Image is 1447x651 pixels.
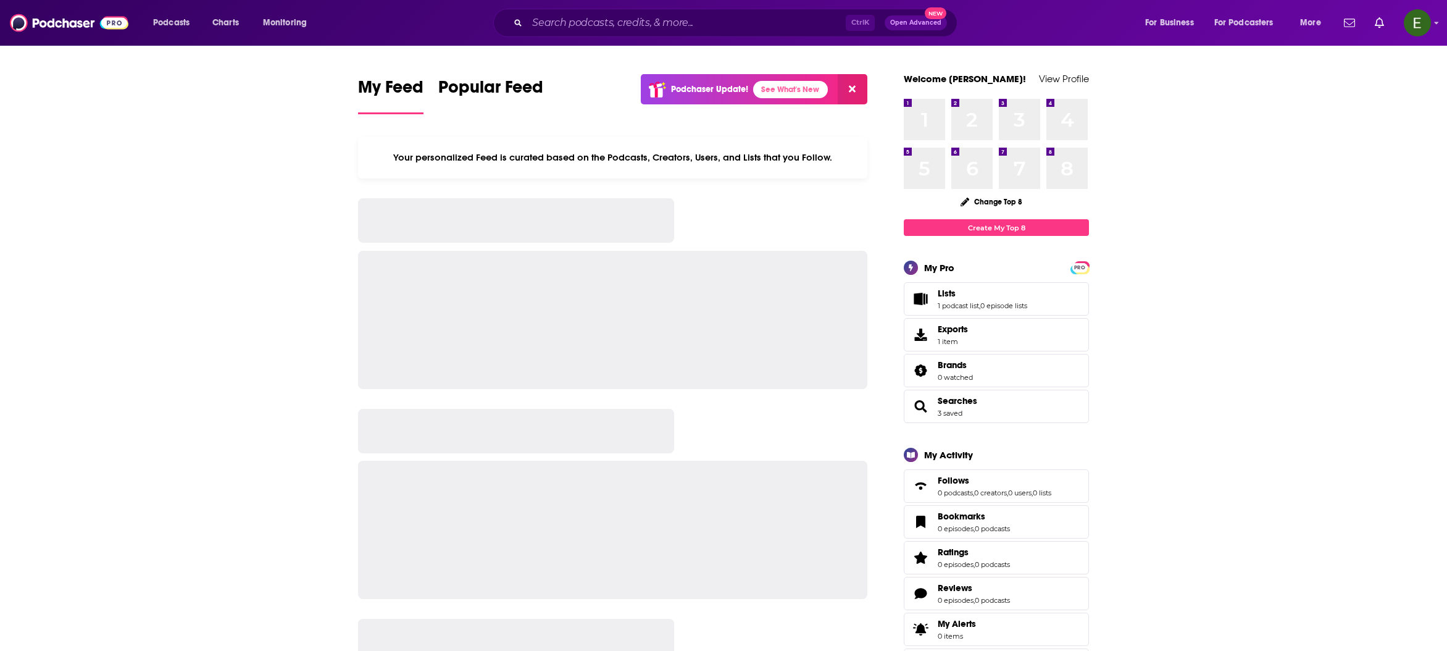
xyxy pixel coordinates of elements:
[938,524,974,533] a: 0 episodes
[904,219,1089,236] a: Create My Top 8
[438,77,543,105] span: Popular Feed
[904,318,1089,351] a: Exports
[975,560,1010,569] a: 0 podcasts
[10,11,128,35] img: Podchaser - Follow, Share and Rate Podcasts
[1072,263,1087,272] span: PRO
[938,582,972,594] span: Reviews
[1007,489,1008,497] span: ,
[1404,9,1431,36] img: User Profile
[979,301,980,310] span: ,
[938,511,985,522] span: Bookmarks
[938,632,976,640] span: 0 items
[908,362,933,379] a: Brands
[1291,13,1336,33] button: open menu
[975,596,1010,605] a: 0 podcasts
[904,282,1089,316] span: Lists
[974,489,1007,497] a: 0 creators
[974,560,975,569] span: ,
[153,14,190,31] span: Podcasts
[885,15,947,30] button: Open AdvancedNew
[1339,12,1360,33] a: Show notifications dropdown
[1072,262,1087,272] a: PRO
[938,373,973,382] a: 0 watched
[1206,13,1291,33] button: open menu
[953,194,1030,209] button: Change Top 8
[938,395,977,406] a: Searches
[924,262,954,274] div: My Pro
[904,73,1026,85] a: Welcome [PERSON_NAME]!
[904,354,1089,387] span: Brands
[938,359,973,371] a: Brands
[908,513,933,531] a: Bookmarks
[204,13,246,33] a: Charts
[438,77,543,114] a: Popular Feed
[904,390,1089,423] span: Searches
[938,324,968,335] span: Exports
[908,398,933,415] a: Searches
[505,9,969,37] div: Search podcasts, credits, & more...
[974,524,975,533] span: ,
[938,596,974,605] a: 0 episodes
[254,13,323,33] button: open menu
[938,511,1010,522] a: Bookmarks
[938,409,962,418] a: 3 saved
[938,288,956,299] span: Lists
[908,549,933,566] a: Ratings
[1214,14,1274,31] span: For Podcasters
[938,618,976,629] span: My Alerts
[904,505,1089,539] span: Bookmarks
[1136,13,1209,33] button: open menu
[1370,12,1389,33] a: Show notifications dropdown
[980,301,1027,310] a: 0 episode lists
[358,77,423,105] span: My Feed
[904,577,1089,610] span: Reviews
[938,337,968,346] span: 1 item
[671,84,748,94] p: Podchaser Update!
[925,7,947,19] span: New
[924,449,973,461] div: My Activity
[358,136,867,178] div: Your personalized Feed is curated based on the Podcasts, Creators, Users, and Lists that you Follow.
[938,547,969,558] span: Ratings
[1300,14,1321,31] span: More
[212,14,239,31] span: Charts
[938,288,1027,299] a: Lists
[1404,9,1431,36] button: Show profile menu
[1032,489,1033,497] span: ,
[938,582,1010,594] a: Reviews
[908,290,933,308] a: Lists
[973,489,974,497] span: ,
[974,596,975,605] span: ,
[975,524,1010,533] a: 0 podcasts
[908,477,933,495] a: Follows
[358,77,423,114] a: My Feed
[938,560,974,569] a: 0 episodes
[908,326,933,343] span: Exports
[938,359,967,371] span: Brands
[938,475,969,486] span: Follows
[527,13,846,33] input: Search podcasts, credits, & more...
[938,475,1051,486] a: Follows
[890,20,941,26] span: Open Advanced
[1008,489,1032,497] a: 0 users
[1404,9,1431,36] span: Logged in as Emily.Kaplan
[753,81,828,98] a: See What's New
[904,541,1089,574] span: Ratings
[144,13,206,33] button: open menu
[908,585,933,602] a: Reviews
[263,14,307,31] span: Monitoring
[1039,73,1089,85] a: View Profile
[846,15,875,31] span: Ctrl K
[904,613,1089,646] a: My Alerts
[1145,14,1194,31] span: For Business
[904,469,1089,503] span: Follows
[938,489,973,497] a: 0 podcasts
[938,301,979,310] a: 1 podcast list
[908,621,933,638] span: My Alerts
[1033,489,1051,497] a: 0 lists
[938,547,1010,558] a: Ratings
